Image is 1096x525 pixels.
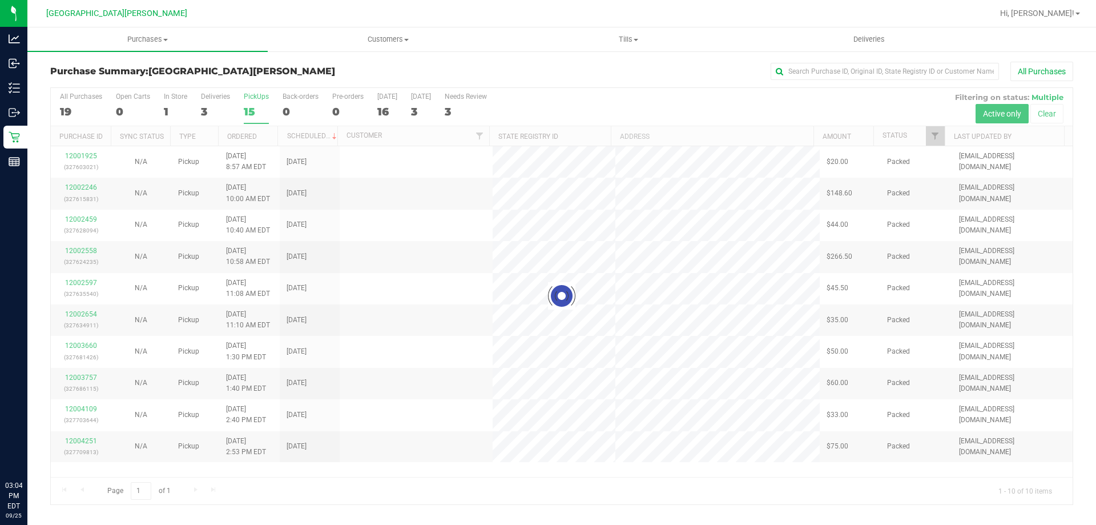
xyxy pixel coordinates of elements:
[50,66,391,77] h3: Purchase Summary:
[5,480,22,511] p: 03:04 PM EDT
[27,27,268,51] a: Purchases
[148,66,335,77] span: [GEOGRAPHIC_DATA][PERSON_NAME]
[749,27,989,51] a: Deliveries
[509,34,748,45] span: Tills
[9,156,20,167] inline-svg: Reports
[46,9,187,18] span: [GEOGRAPHIC_DATA][PERSON_NAME]
[1000,9,1074,18] span: Hi, [PERSON_NAME]!
[11,434,46,468] iframe: Resource center
[771,63,999,80] input: Search Purchase ID, Original ID, State Registry ID or Customer Name...
[5,511,22,520] p: 09/25
[9,131,20,143] inline-svg: Retail
[9,107,20,118] inline-svg: Outbound
[268,27,508,51] a: Customers
[9,82,20,94] inline-svg: Inventory
[9,58,20,69] inline-svg: Inbound
[1010,62,1073,81] button: All Purchases
[838,34,900,45] span: Deliveries
[27,34,268,45] span: Purchases
[268,34,507,45] span: Customers
[508,27,748,51] a: Tills
[9,33,20,45] inline-svg: Analytics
